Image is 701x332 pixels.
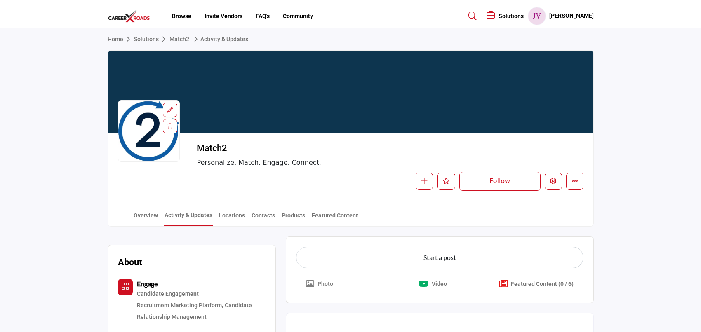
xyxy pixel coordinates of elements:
[545,173,562,190] button: Edit company
[191,36,248,42] a: Activity & Updates
[137,302,252,320] a: Candidate Relationship Management
[137,289,266,299] a: Candidate Engagement
[205,13,242,19] a: Invite Vendors
[256,13,270,19] a: FAQ's
[134,36,169,42] a: Solutions
[197,143,423,154] h2: Match2
[169,36,189,42] a: Match2
[118,255,142,269] h2: About
[437,173,455,190] button: Like
[118,279,133,295] button: Category Icon
[549,12,594,20] h5: [PERSON_NAME]
[197,158,461,168] span: Personalize. Match. Engage. Connect.
[281,211,306,226] a: Products
[164,211,213,226] a: Activity & Updates
[487,11,524,21] div: Solutions
[459,172,541,191] button: Follow
[283,13,313,19] a: Community
[137,289,266,299] div: Strategies and tools for maintaining active and engaging interactions with potential candidates.
[219,211,245,226] a: Locations
[163,103,177,117] div: Aspect Ratio:1:1,Size:400x400px
[511,280,574,288] p: Upgrade plan to get more premium post.
[137,281,158,288] a: Engage
[137,280,158,288] b: Engage
[489,275,583,293] button: Create Popup
[251,211,275,226] a: Contacts
[499,12,524,20] h5: Solutions
[566,173,583,190] button: More details
[108,9,155,23] img: site Logo
[296,247,583,268] button: Start a post
[296,275,343,293] button: Upgrade plan to upload images/graphics.
[133,211,158,226] a: Overview
[432,280,447,288] p: Video
[108,36,134,42] a: Home
[318,280,333,288] p: Upgrade plan to upload images/graphics.
[311,211,358,226] a: Featured Content
[460,9,482,23] a: Search
[409,275,457,293] button: Upload File Video
[528,7,546,25] button: Show hide supplier dropdown
[137,302,223,309] a: Recruitment Marketing Platform,
[172,13,191,19] a: Browse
